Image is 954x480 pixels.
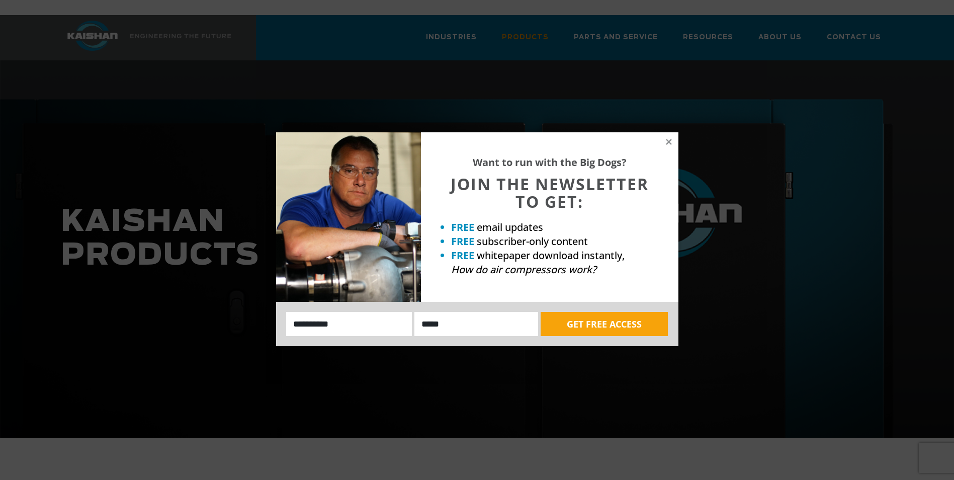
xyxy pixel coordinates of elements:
[451,173,649,212] span: JOIN THE NEWSLETTER TO GET:
[473,155,627,169] strong: Want to run with the Big Dogs?
[477,220,543,234] span: email updates
[477,249,625,262] span: whitepaper download instantly,
[414,312,538,336] input: Email
[451,263,596,276] em: How do air compressors work?
[451,220,474,234] strong: FREE
[286,312,412,336] input: Name:
[541,312,668,336] button: GET FREE ACCESS
[451,249,474,262] strong: FREE
[451,234,474,248] strong: FREE
[664,137,673,146] button: Close
[477,234,588,248] span: subscriber-only content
